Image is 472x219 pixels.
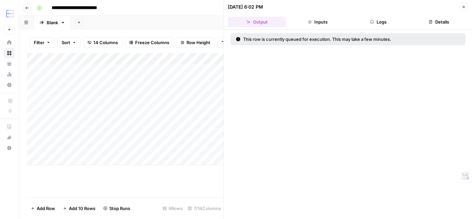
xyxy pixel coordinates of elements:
[57,37,80,48] button: Sort
[4,132,15,143] button: What's new?
[135,39,169,46] span: Freeze Columns
[47,19,58,26] div: Blank
[34,39,44,46] span: Filter
[27,203,59,214] button: Add Row
[186,39,210,46] span: Row Height
[125,37,174,48] button: Freeze Columns
[4,58,15,69] a: Your Data
[4,80,15,90] a: Settings
[176,37,215,48] button: Row Height
[37,205,55,212] span: Add Row
[228,17,286,27] button: Output
[34,16,71,29] a: Blank
[69,205,95,212] span: Add 10 Rows
[410,17,468,27] button: Details
[4,5,15,22] button: Workspace: TripleDart
[4,69,15,80] a: Usage
[4,121,15,132] a: AirOps Academy
[160,203,185,214] div: 8 Rows
[59,203,99,214] button: Add 10 Rows
[109,205,130,212] span: Stop Runs
[62,39,70,46] span: Sort
[93,39,118,46] span: 14 Columns
[4,143,15,153] button: Help + Support
[236,36,426,42] div: This row is currently queued for execution. This may take a few minutes.
[185,203,224,214] div: 7/14 Columns
[349,17,407,27] button: Logs
[29,37,55,48] button: Filter
[4,132,14,142] div: What's new?
[99,203,134,214] button: Stop Runs
[228,4,263,10] div: [DATE] 6:02 PM
[83,37,122,48] button: 14 Columns
[4,37,15,48] a: Home
[288,17,346,27] button: Inputs
[4,48,15,58] a: Browse
[4,8,16,20] img: TripleDart Logo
